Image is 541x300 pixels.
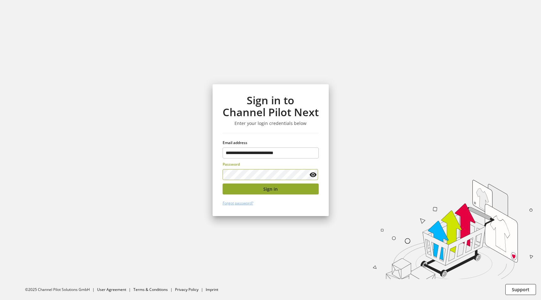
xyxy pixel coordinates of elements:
span: Support [512,286,529,293]
span: Email address [223,140,247,145]
h3: Enter your login credentials below [223,121,319,126]
a: Privacy Policy [175,287,198,292]
a: Forgot password? [223,200,253,206]
li: ©2025 Channel Pilot Solutions GmbH [25,287,97,292]
a: Terms & Conditions [133,287,168,292]
keeper-lock: Open Keeper Popup [300,171,307,178]
span: Sign in [263,186,278,192]
h1: Sign in to Channel Pilot Next [223,94,319,118]
span: Password [223,162,240,167]
a: Imprint [206,287,218,292]
a: User Agreement [97,287,126,292]
button: Support [505,284,536,295]
button: Sign in [223,184,319,194]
